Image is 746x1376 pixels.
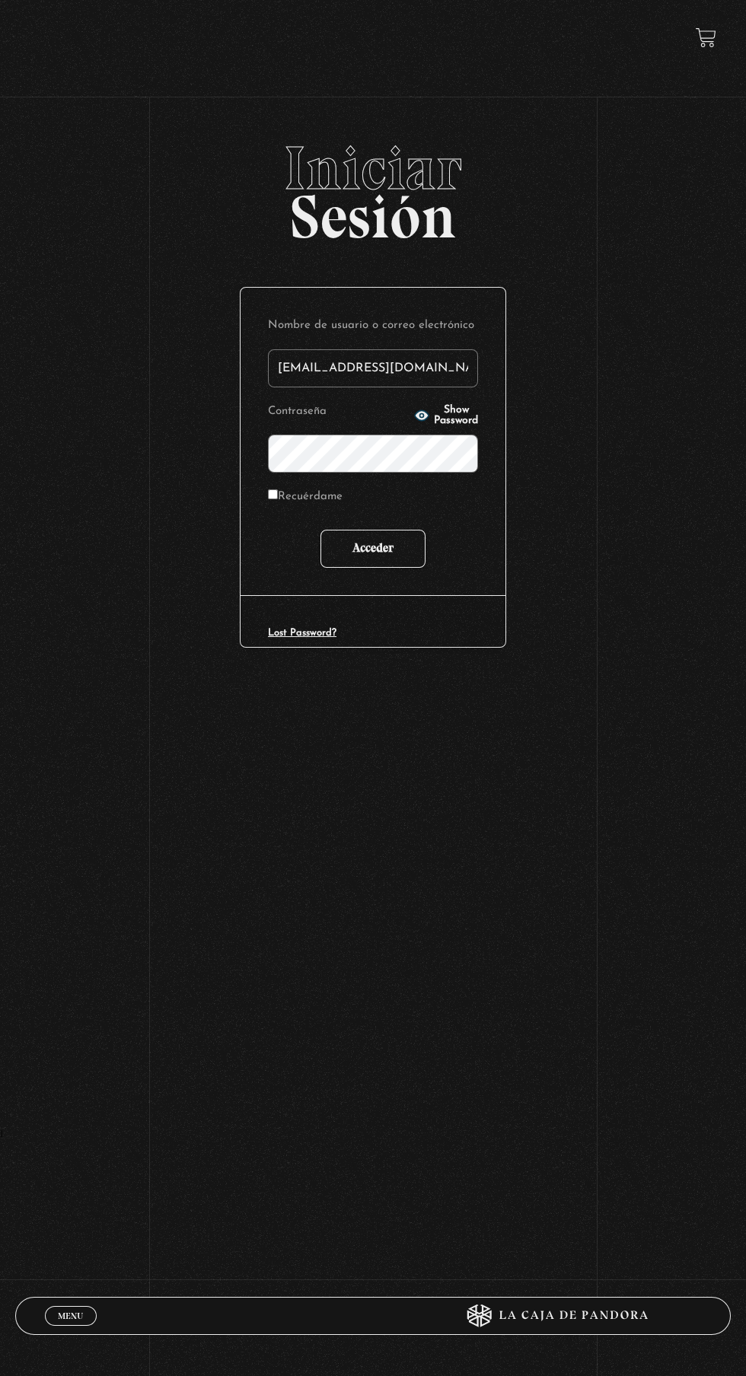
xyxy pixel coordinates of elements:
[434,405,478,426] span: Show Password
[320,530,426,568] input: Acceder
[268,489,278,499] input: Recuérdame
[268,401,410,423] label: Contraseña
[268,486,343,508] label: Recuérdame
[268,628,336,638] a: Lost Password?
[414,405,478,426] button: Show Password
[268,315,478,337] label: Nombre de usuario o correo electrónico
[15,138,732,235] h2: Sesión
[696,27,716,48] a: View your shopping cart
[15,138,732,199] span: Iniciar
